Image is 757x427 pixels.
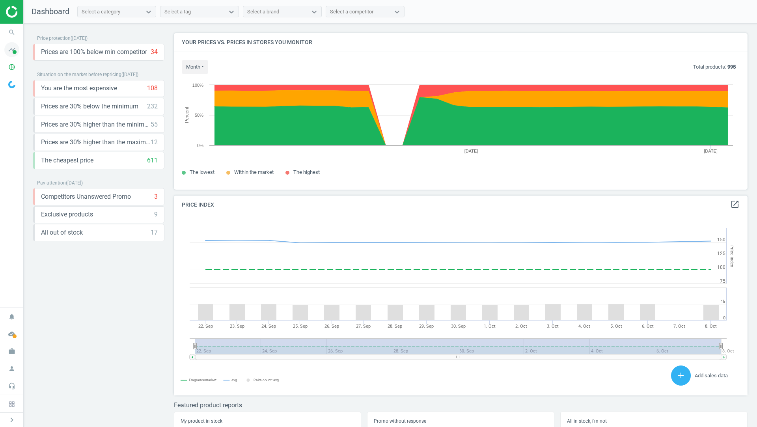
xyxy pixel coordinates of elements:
[722,349,734,354] tspan: 8. Oct
[4,25,19,40] i: search
[7,415,17,425] i: chevron_right
[41,102,138,111] span: Prices are 30% below the minimum
[324,324,339,329] tspan: 26. Sep
[37,35,71,41] span: Price protection
[484,324,496,329] tspan: 1. Oct
[693,63,736,71] p: Total products:
[4,42,19,57] i: timeline
[717,251,725,256] text: 125
[192,83,203,88] text: 100%
[147,156,158,165] div: 611
[293,169,320,175] span: The highest
[231,378,237,382] tspan: avg
[37,72,121,77] span: Situation on the market before repricing
[174,196,748,214] h4: Price Index
[154,210,158,219] div: 9
[729,245,735,267] tspan: Price Index
[164,8,191,15] div: Select a tag
[547,324,559,329] tspan: 3. Oct
[230,324,244,329] tspan: 23. Sep
[37,180,66,186] span: Pay attention
[174,33,748,52] h4: Your prices vs. prices in stores you monitor
[71,35,88,41] span: ( [DATE] )
[642,324,654,329] tspan: 6. Oct
[41,228,83,237] span: All out of stock
[254,378,279,382] tspan: Pairs count: avg
[695,373,728,379] span: Add sales data
[720,278,725,284] text: 75
[2,415,22,425] button: chevron_right
[673,324,685,329] tspan: 7. Oct
[717,237,725,242] text: 150
[676,371,686,380] i: add
[721,299,725,304] text: 1k
[4,309,19,324] i: notifications
[4,379,19,393] i: headset_mic
[151,48,158,56] div: 34
[41,138,151,147] span: Prices are 30% higher than the maximal
[41,210,93,219] span: Exclusive products
[32,7,69,16] span: Dashboard
[41,120,151,129] span: Prices are 30% higher than the minimum
[121,72,138,77] span: ( [DATE] )
[41,192,131,201] span: Competitors Unanswered Promo
[8,81,15,88] img: wGWNvw8QSZomAAAAABJRU5ErkJggg==
[154,192,158,201] div: 3
[704,149,718,153] tspan: [DATE]
[356,324,371,329] tspan: 27. Sep
[723,315,725,321] text: 0
[41,156,93,165] span: The cheapest price
[515,324,527,329] tspan: 2. Oct
[4,326,19,341] i: cloud_done
[717,265,725,270] text: 100
[567,418,741,424] h5: All in stock, i'm not
[330,8,373,15] div: Select a competitor
[198,324,213,329] tspan: 22. Sep
[727,64,736,70] b: 995
[147,84,158,93] div: 108
[419,324,434,329] tspan: 29. Sep
[189,378,216,382] tspan: Fragrancemarket
[247,8,279,15] div: Select a brand
[6,6,62,18] img: ajHJNr6hYgQAAAAASUVORK5CYII=
[730,200,740,210] a: open_in_new
[66,180,83,186] span: ( [DATE] )
[197,143,203,148] text: 0%
[184,106,190,123] tspan: Percent
[261,324,276,329] tspan: 24. Sep
[578,324,590,329] tspan: 4. Oct
[182,60,208,74] button: month
[374,418,548,424] h5: Promo without response
[41,84,117,93] span: You are the most expensive
[730,200,740,209] i: open_in_new
[671,365,691,386] button: add
[4,60,19,75] i: pie_chart_outlined
[181,418,354,424] h5: My product in stock
[705,324,717,329] tspan: 8. Oct
[151,228,158,237] div: 17
[293,324,308,329] tspan: 25. Sep
[195,113,203,117] text: 50%
[388,324,402,329] tspan: 28. Sep
[147,102,158,111] div: 232
[464,149,478,153] tspan: [DATE]
[82,8,120,15] div: Select a category
[174,401,748,409] h3: Featured product reports
[4,344,19,359] i: work
[151,138,158,147] div: 12
[234,169,274,175] span: Within the market
[41,48,147,56] span: Prices are 100% below min competitor
[190,169,214,175] span: The lowest
[4,361,19,376] i: person
[610,324,622,329] tspan: 5. Oct
[151,120,158,129] div: 55
[451,324,466,329] tspan: 30. Sep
